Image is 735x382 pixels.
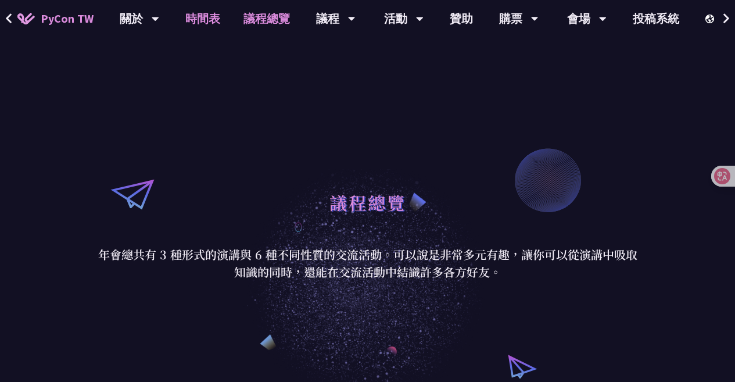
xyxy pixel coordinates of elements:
[329,185,406,220] h1: 議程總覽
[98,246,638,281] p: 年會總共有 3 種形式的演講與 6 種不同性質的交流活動。可以說是非常多元有趣，讓你可以從演講中吸取知識的同時，還能在交流活動中結識許多各方好友。
[41,10,94,27] span: PyCon TW
[705,15,717,23] img: Locale Icon
[6,4,105,33] a: PyCon TW
[17,13,35,24] img: Home icon of PyCon TW 2025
